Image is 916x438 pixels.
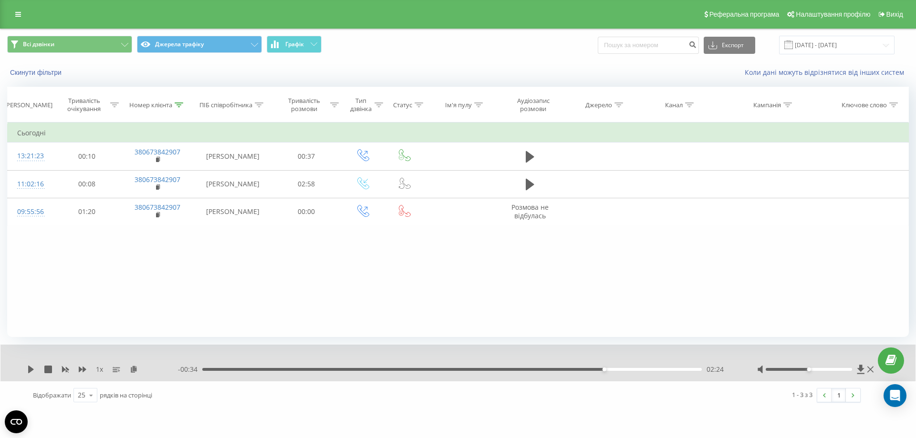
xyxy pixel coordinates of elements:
[792,390,812,399] div: 1 - 3 з 3
[17,147,42,165] div: 13:21:23
[350,97,372,113] div: Тип дзвінка
[445,101,472,109] div: Ім'я пулу
[5,410,28,433] button: Open CMP widget
[78,390,85,400] div: 25
[100,391,152,399] span: рядків на сторінці
[96,365,103,374] span: 1 x
[271,170,341,198] td: 02:58
[52,198,122,225] td: 01:20
[178,365,202,374] span: - 00:34
[17,203,42,221] div: 09:55:56
[886,10,903,18] span: Вихід
[61,97,108,113] div: Тривалість очікування
[7,36,132,53] button: Всі дзвінки
[745,68,909,77] a: Коли дані можуть відрізнятися вiд інших систем
[585,101,612,109] div: Джерело
[753,101,781,109] div: Кампанія
[194,143,271,170] td: [PERSON_NAME]
[598,37,699,54] input: Пошук за номером
[135,175,180,184] a: 380673842907
[129,101,172,109] div: Номер клієнта
[23,41,54,48] span: Всі дзвінки
[796,10,870,18] span: Налаштування профілю
[505,97,561,113] div: Аудіозапис розмови
[7,68,66,77] button: Скинути фільтри
[8,123,909,143] td: Сьогодні
[194,170,271,198] td: [PERSON_NAME]
[511,203,549,220] span: Розмова не відбулась
[393,101,412,109] div: Статус
[137,36,262,53] button: Джерела трафіку
[709,10,780,18] span: Реферальна програма
[280,97,328,113] div: Тривалість розмови
[135,147,180,156] a: 380673842907
[199,101,252,109] div: ПІБ співробітника
[704,37,755,54] button: Експорт
[135,203,180,212] a: 380673842907
[832,388,846,402] a: 1
[285,41,304,48] span: Графік
[271,198,341,225] td: 00:00
[267,36,322,53] button: Графік
[665,101,683,109] div: Канал
[52,143,122,170] td: 00:10
[707,365,724,374] span: 02:24
[603,367,606,371] div: Accessibility label
[271,143,341,170] td: 00:37
[4,101,52,109] div: [PERSON_NAME]
[52,170,122,198] td: 00:08
[807,367,811,371] div: Accessibility label
[842,101,887,109] div: Ключове слово
[17,175,42,194] div: 11:02:16
[194,198,271,225] td: [PERSON_NAME]
[33,391,71,399] span: Відображати
[884,384,906,407] div: Open Intercom Messenger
